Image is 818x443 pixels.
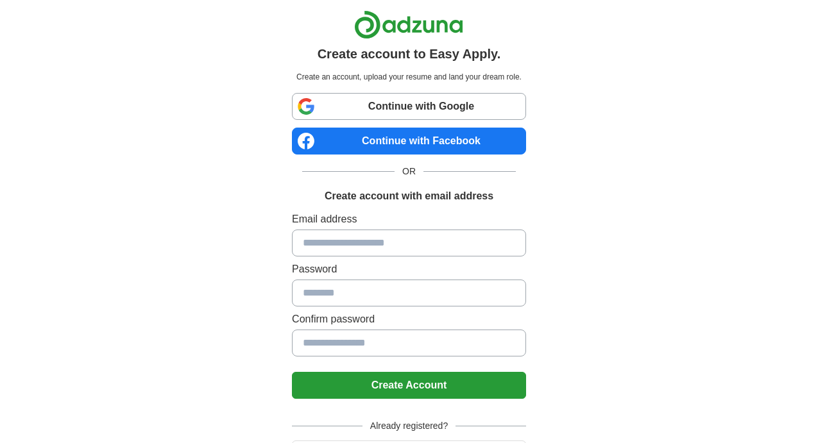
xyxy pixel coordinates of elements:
p: Create an account, upload your resume and land your dream role. [294,71,524,83]
label: Password [292,262,526,277]
span: Already registered? [362,419,456,433]
h1: Create account with email address [325,188,493,204]
button: Create Account [292,372,526,399]
label: Confirm password [292,312,526,327]
span: OR [395,165,423,178]
a: Continue with Google [292,93,526,120]
label: Email address [292,212,526,227]
img: Adzuna logo [354,10,463,39]
h1: Create account to Easy Apply. [318,44,501,63]
a: Continue with Facebook [292,128,526,155]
